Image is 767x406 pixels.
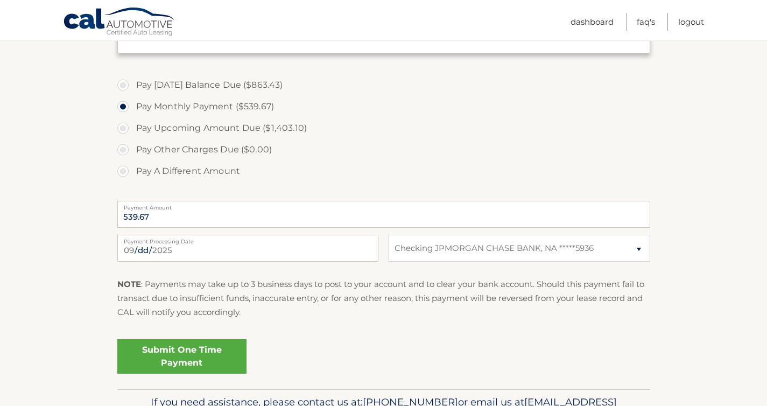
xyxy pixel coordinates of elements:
a: Logout [678,13,704,31]
label: Pay Monthly Payment ($539.67) [117,96,650,117]
label: Pay A Different Amount [117,160,650,182]
p: : Payments may take up to 3 business days to post to your account and to clear your bank account.... [117,277,650,320]
a: FAQ's [637,13,655,31]
label: Pay Other Charges Due ($0.00) [117,139,650,160]
a: Cal Automotive [63,7,176,38]
strong: NOTE [117,279,141,289]
a: Submit One Time Payment [117,339,247,374]
label: Pay [DATE] Balance Due ($863.43) [117,74,650,96]
label: Payment Amount [117,201,650,209]
input: Payment Date [117,235,378,262]
input: Payment Amount [117,201,650,228]
label: Pay Upcoming Amount Due ($1,403.10) [117,117,650,139]
a: Dashboard [571,13,614,31]
label: Payment Processing Date [117,235,378,243]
